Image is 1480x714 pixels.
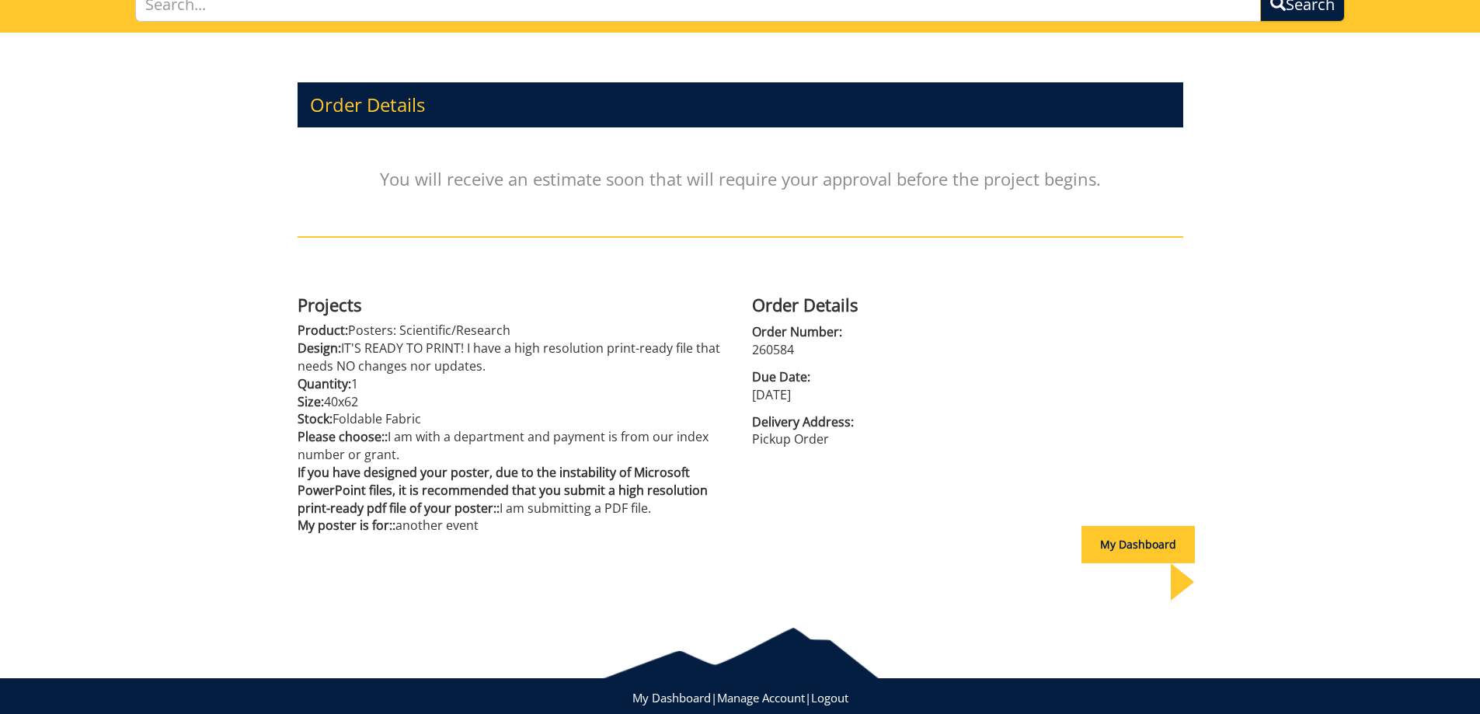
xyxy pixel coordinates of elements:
[298,340,729,375] p: IT'S READY TO PRINT! I have a high resolution print-ready file that needs NO changes nor updates.
[752,341,1183,359] p: 260584
[298,410,333,427] span: Stock:
[298,517,729,535] p: another event
[298,295,729,314] h4: Projects
[1081,537,1195,552] a: My Dashboard
[298,322,348,339] span: Product:
[1081,526,1195,563] div: My Dashboard
[298,340,341,357] span: Design:
[298,393,324,410] span: Size:
[298,135,1183,222] p: You will receive an estimate soon that will require your approval before the project begins.
[298,517,395,534] span: My poster is for::
[298,322,729,340] p: Posters: Scientific/Research
[752,386,1183,404] p: [DATE]
[298,428,388,445] span: Please choose::
[298,393,729,411] p: 40x62
[752,430,1183,448] p: Pickup Order
[298,375,729,393] p: 1
[298,464,708,517] span: If you have designed your poster, due to the instability of Microsoft PowerPoint files, it is rec...
[752,413,1183,431] span: Delivery Address:
[298,375,351,392] span: Quantity:
[298,428,729,464] p: I am with a department and payment is from our index number or grant.
[298,410,729,428] p: Foldable Fabric
[752,295,1183,314] h4: Order Details
[752,368,1183,386] span: Due Date:
[717,690,805,705] a: Manage Account
[298,464,729,517] p: I am submitting a PDF file.
[752,323,1183,341] span: Order Number:
[632,690,711,705] a: My Dashboard
[298,82,1183,127] h3: Order Details
[811,690,848,705] a: Logout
